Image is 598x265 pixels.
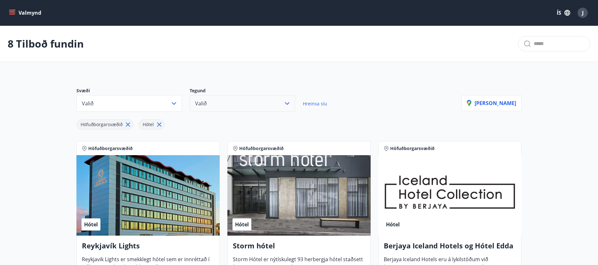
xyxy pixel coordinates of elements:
span: Hótel [235,221,249,228]
span: Höfuðborgarsvæðið [88,145,133,152]
span: Hreinsa síu [303,101,327,107]
button: J [575,5,590,20]
span: Valið [195,100,207,107]
p: Svæði [76,87,190,95]
button: Valið [76,95,182,112]
button: menu [8,7,44,19]
span: J [582,9,584,16]
div: Höfuðborgarsvæðið [76,119,133,130]
h4: Reykjavík Lights [82,241,214,255]
p: [PERSON_NAME] [467,100,516,107]
h4: Storm hótel [233,241,365,255]
p: Tegund [190,87,303,95]
span: Hótel [386,221,400,228]
span: Hótel [143,121,154,127]
span: Höfuðborgarsvæðið [390,145,435,152]
button: ÍS [553,7,574,19]
span: Höfuðborgarsvæðið [81,121,122,127]
div: Hótel [138,119,165,130]
span: Höfuðborgarsvæðið [239,145,284,152]
button: [PERSON_NAME] [461,95,522,111]
span: Hótel [84,221,98,228]
span: Valið [82,100,94,107]
p: 8 Tilboð fundin [8,37,84,51]
h4: Berjaya Iceland Hotels og Hótel Edda [384,241,516,255]
button: Valið [190,95,295,112]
